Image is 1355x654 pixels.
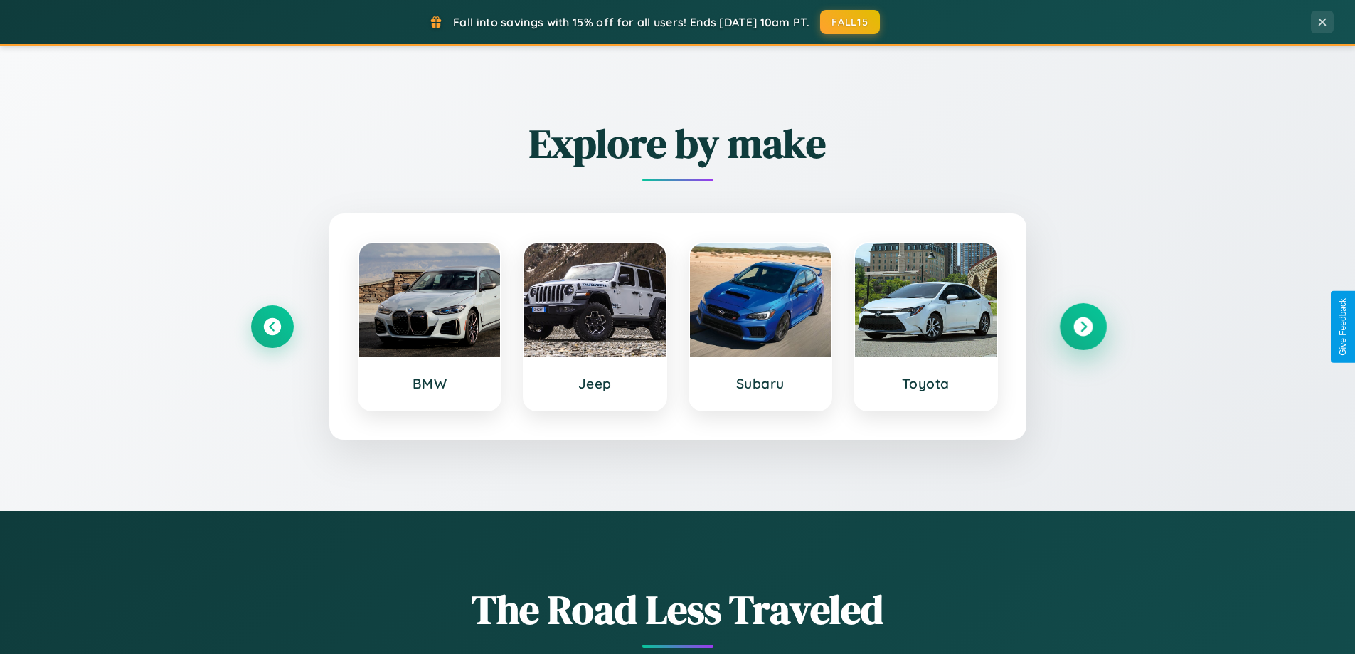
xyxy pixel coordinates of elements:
[869,375,982,392] h3: Toyota
[453,15,809,29] span: Fall into savings with 15% off for all users! Ends [DATE] 10am PT.
[704,375,817,392] h3: Subaru
[373,375,487,392] h3: BMW
[251,116,1105,171] h2: Explore by make
[1338,298,1348,356] div: Give Feedback
[538,375,652,392] h3: Jeep
[251,582,1105,637] h1: The Road Less Traveled
[820,10,880,34] button: FALL15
